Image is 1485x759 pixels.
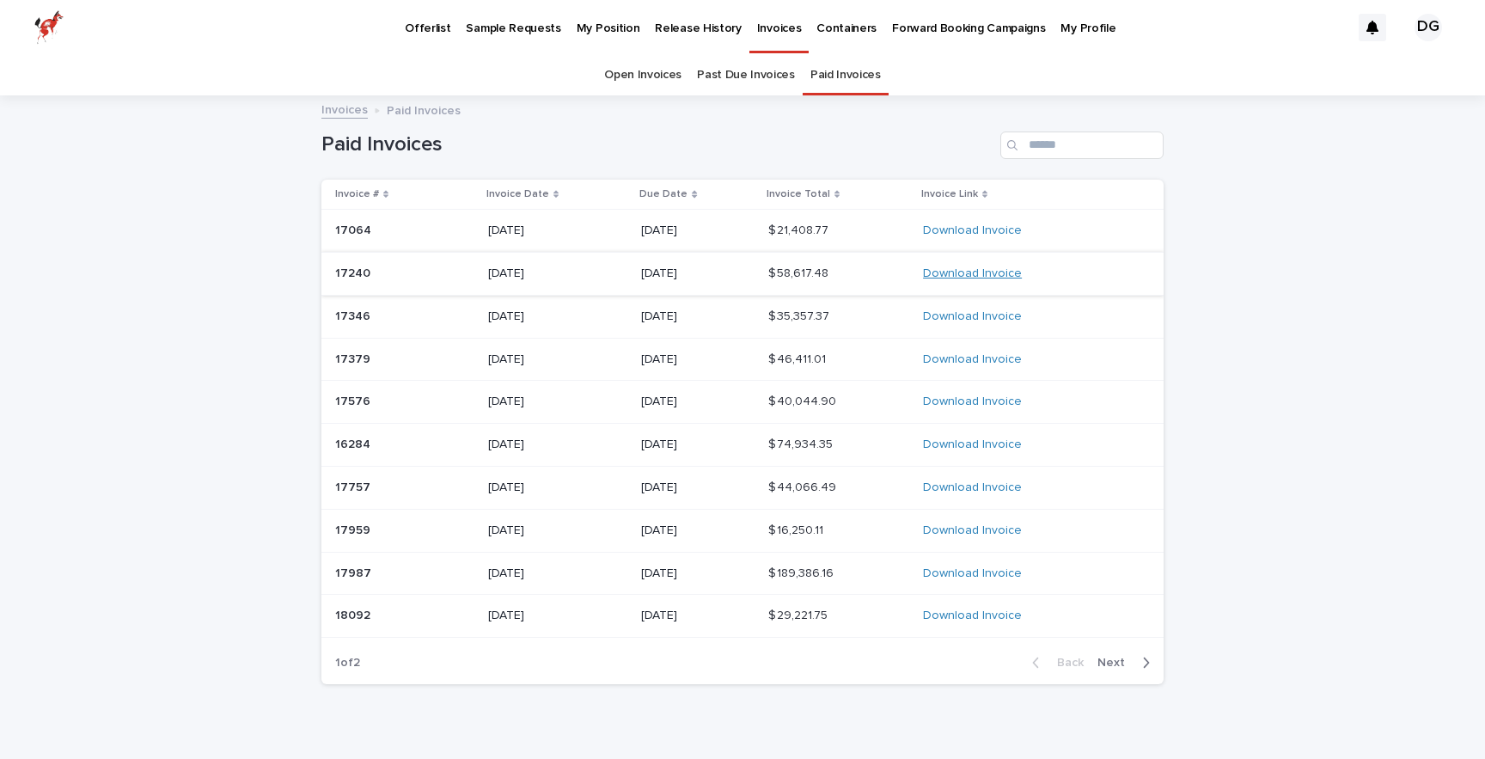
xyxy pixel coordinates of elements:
p: Invoice Date [486,185,549,204]
p: $ 189,386.16 [768,563,837,581]
tr: 1775717757 [DATE][DATE]$ 44,066.49$ 44,066.49 Download Invoice [321,466,1164,509]
a: Download Invoice [923,609,1022,621]
p: $ 46,411.01 [768,349,829,367]
p: Invoice Total [767,185,830,204]
a: Download Invoice [923,310,1022,322]
img: zttTXibQQrCfv9chImQE [34,10,64,45]
p: [DATE] [488,609,628,623]
a: Download Invoice [923,481,1022,493]
p: 17379 [335,349,374,367]
tr: 1737917379 [DATE][DATE]$ 46,411.01$ 46,411.01 Download Invoice [321,338,1164,381]
span: Back [1047,657,1084,669]
p: [DATE] [488,480,628,495]
p: [DATE] [641,309,754,324]
p: 17987 [335,563,375,581]
tr: 1798717987 [DATE][DATE]$ 189,386.16$ 189,386.16 Download Invoice [321,552,1164,595]
tr: 1724017240 [DATE][DATE]$ 58,617.48$ 58,617.48 Download Invoice [321,252,1164,295]
p: $ 29,221.75 [768,605,831,623]
a: Download Invoice [923,438,1022,450]
button: Next [1091,655,1164,670]
p: [DATE] [641,609,754,623]
p: [DATE] [641,223,754,238]
p: [DATE] [488,395,628,409]
tr: 1734617346 [DATE][DATE]$ 35,357.37$ 35,357.37 Download Invoice [321,295,1164,338]
p: [DATE] [488,523,628,538]
input: Search [1000,132,1164,159]
p: Due Date [639,185,687,204]
p: [DATE] [641,566,754,581]
p: $ 44,066.49 [768,477,840,495]
p: $ 40,044.90 [768,391,840,409]
p: $ 58,617.48 [768,263,832,281]
a: Download Invoice [923,524,1022,536]
tr: 1809218092 [DATE][DATE]$ 29,221.75$ 29,221.75 Download Invoice [321,595,1164,638]
button: Back [1018,655,1091,670]
a: Download Invoice [923,353,1022,365]
p: [DATE] [641,395,754,409]
p: $ 35,357.37 [768,306,833,324]
div: DG [1415,14,1442,41]
p: [DATE] [488,309,628,324]
a: Paid Invoices [810,55,881,95]
p: [DATE] [488,566,628,581]
p: Invoice # [335,185,379,204]
p: 18092 [335,605,374,623]
p: Invoice Link [921,185,978,204]
p: [DATE] [488,352,628,367]
p: $ 74,934.35 [768,434,836,452]
p: 17576 [335,391,374,409]
p: 17346 [335,306,374,324]
p: [DATE] [641,523,754,538]
p: [DATE] [641,266,754,281]
p: 17757 [335,477,374,495]
p: 17240 [335,263,374,281]
span: Next [1097,657,1135,669]
tr: 1706417064 [DATE][DATE]$ 21,408.77$ 21,408.77 Download Invoice [321,210,1164,253]
a: Download Invoice [923,224,1022,236]
a: Open Invoices [604,55,681,95]
p: 17064 [335,220,375,238]
p: [DATE] [488,266,628,281]
p: 16284 [335,434,374,452]
tr: 1757617576 [DATE][DATE]$ 40,044.90$ 40,044.90 Download Invoice [321,381,1164,424]
tr: 1628416284 [DATE][DATE]$ 74,934.35$ 74,934.35 Download Invoice [321,424,1164,467]
a: Invoices [321,99,368,119]
tr: 1795917959 [DATE][DATE]$ 16,250.11$ 16,250.11 Download Invoice [321,509,1164,552]
p: [DATE] [641,480,754,495]
p: [DATE] [488,438,628,452]
p: [DATE] [641,352,754,367]
p: 1 of 2 [321,642,374,684]
a: Download Invoice [923,567,1022,579]
p: [DATE] [488,223,628,238]
p: $ 21,408.77 [768,220,832,238]
a: Download Invoice [923,395,1022,407]
p: Paid Invoices [387,100,461,119]
p: [DATE] [641,438,754,452]
p: 17959 [335,520,374,538]
a: Download Invoice [923,267,1022,279]
h1: Paid Invoices [321,132,993,157]
a: Past Due Invoices [697,55,795,95]
p: $ 16,250.11 [768,520,827,538]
